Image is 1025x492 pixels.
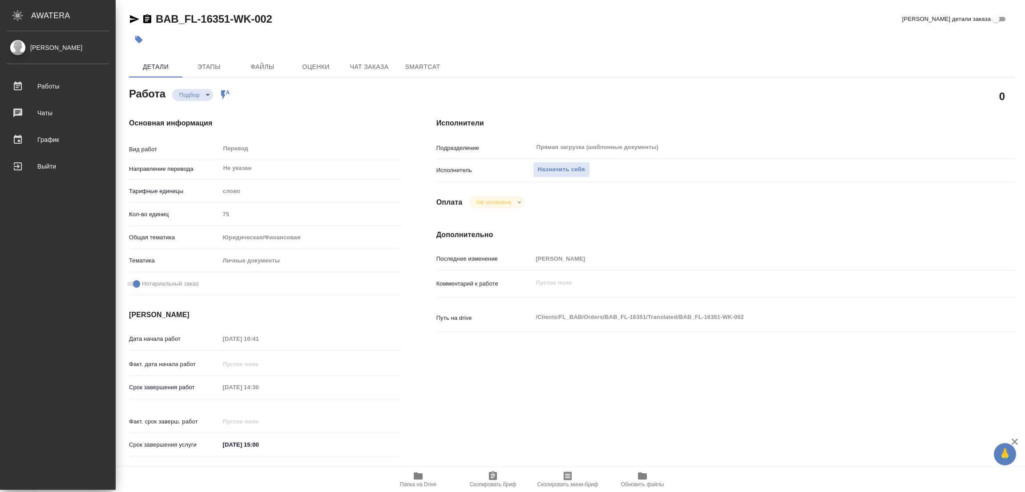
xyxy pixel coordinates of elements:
h2: Работа [129,85,165,101]
h4: Основная информация [129,118,401,129]
textarea: /Clients/FL_BAB/Orders/BAB_FL-16351/Translated/BAB_FL-16351-WK-002 [533,310,967,325]
span: Скопировать мини-бриф [537,481,598,488]
p: Факт. срок заверш. работ [129,417,220,426]
div: Работы [7,80,109,93]
span: Нотариальный заказ [142,279,198,288]
h4: Исполнители [436,118,1015,129]
span: Скопировать бриф [469,481,516,488]
span: Назначить себя [538,165,585,175]
p: Путь на drive [436,314,533,323]
span: Файлы [241,61,284,73]
button: Добавить тэг [129,30,149,49]
span: Обновить файлы [621,481,664,488]
h4: Дополнительно [436,230,1015,240]
button: 🙏 [994,443,1016,465]
button: Подбор [177,91,202,99]
a: Выйти [2,155,113,177]
span: Этапы [188,61,230,73]
button: Не оплачена [474,198,513,206]
button: Скопировать бриф [456,467,530,492]
span: Чат заказа [348,61,391,73]
input: Пустое поле [220,332,298,345]
span: Папка на Drive [400,481,436,488]
p: Дата начала работ [129,335,220,343]
span: SmartCat [401,61,444,73]
button: Скопировать мини-бриф [530,467,605,492]
div: Чаты [7,106,109,120]
p: Кол-во единиц [129,210,220,219]
button: Скопировать ссылку [142,14,153,24]
h2: 0 [999,89,1005,104]
p: Общая тематика [129,233,220,242]
p: Последнее изменение [436,254,533,263]
p: Исполнитель [436,166,533,175]
p: Тематика [129,256,220,265]
input: Пустое поле [533,252,967,265]
p: Подразделение [436,144,533,153]
p: Комментарий к работе [436,279,533,288]
div: слово [220,184,401,199]
input: Пустое поле [220,415,298,428]
span: 🙏 [997,445,1013,464]
div: Выйти [7,160,109,173]
button: Обновить файлы [605,467,680,492]
p: Срок завершения услуги [129,440,220,449]
span: Детали [134,61,177,73]
input: Пустое поле [220,208,401,221]
p: Тарифные единицы [129,187,220,196]
div: График [7,133,109,146]
p: Направление перевода [129,165,220,173]
p: Срок завершения работ [129,383,220,392]
input: Пустое поле [220,381,298,394]
input: ✎ Введи что-нибудь [220,438,298,451]
button: Папка на Drive [381,467,456,492]
p: Вид работ [129,145,220,154]
div: [PERSON_NAME] [7,43,109,52]
a: Работы [2,75,113,97]
p: Факт. дата начала работ [129,360,220,369]
h4: [PERSON_NAME] [129,310,401,320]
a: Чаты [2,102,113,124]
button: Скопировать ссылку для ЯМессенджера [129,14,140,24]
h4: Оплата [436,197,463,208]
div: Юридическая/Финансовая [220,230,401,245]
button: Назначить себя [533,162,590,177]
div: Подбор [172,89,213,101]
span: Оценки [295,61,337,73]
div: AWATERA [31,7,116,24]
a: График [2,129,113,151]
input: Пустое поле [220,358,298,371]
div: Личные документы [220,253,401,268]
a: BAB_FL-16351-WK-002 [156,13,272,25]
div: Подбор [469,196,524,208]
span: [PERSON_NAME] детали заказа [902,15,991,24]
